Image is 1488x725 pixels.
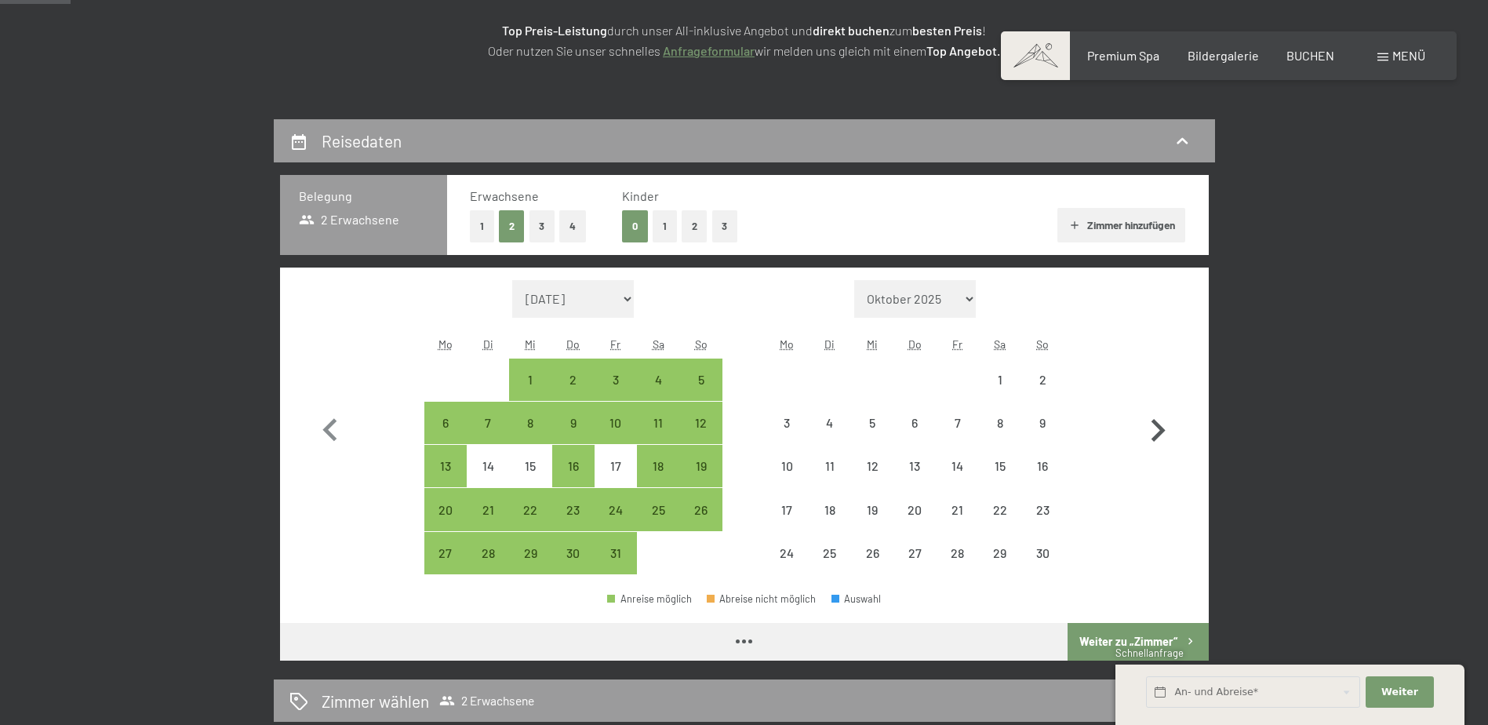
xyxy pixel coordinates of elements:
div: Anreise möglich [552,532,595,574]
div: 4 [638,373,678,413]
div: 3 [596,373,635,413]
div: 7 [468,417,508,456]
button: Zimmer hinzufügen [1057,208,1185,242]
div: 11 [810,460,850,499]
button: 2 [499,210,525,242]
h3: Belegung [299,188,428,205]
div: 14 [937,460,977,499]
div: 9 [554,417,593,456]
div: Tue Nov 04 2025 [809,402,851,444]
div: Thu Nov 27 2025 [893,532,936,574]
abbr: Samstag [994,337,1006,351]
div: Thu Nov 20 2025 [893,488,936,530]
div: Tue Nov 11 2025 [809,445,851,487]
div: Fri Oct 03 2025 [595,359,637,401]
div: 8 [511,417,550,456]
button: 4 [559,210,586,242]
div: Fri Nov 14 2025 [936,445,978,487]
div: Anreise möglich [607,594,692,604]
div: Anreise nicht möglich [979,532,1021,574]
h2: Zimmer wählen [322,690,429,712]
div: 12 [681,417,720,456]
div: 6 [426,417,465,456]
div: Sun Oct 12 2025 [679,402,722,444]
div: 23 [1023,504,1062,543]
div: Mon Oct 06 2025 [424,402,467,444]
button: 1 [653,210,677,242]
div: Sat Oct 04 2025 [637,359,679,401]
div: 26 [853,547,892,586]
div: 10 [596,417,635,456]
div: Anreise nicht möglich [766,532,808,574]
div: Anreise nicht möglich [893,402,936,444]
div: 28 [937,547,977,586]
div: 8 [980,417,1020,456]
div: 5 [681,373,720,413]
div: Thu Nov 13 2025 [893,445,936,487]
h2: Reisedaten [322,131,402,151]
span: Menü [1392,48,1425,63]
div: Sat Oct 11 2025 [637,402,679,444]
div: Anreise nicht möglich [809,488,851,530]
div: Tue Nov 18 2025 [809,488,851,530]
div: Sun Oct 19 2025 [679,445,722,487]
div: 28 [468,547,508,586]
div: Sat Oct 18 2025 [637,445,679,487]
abbr: Mittwoch [525,337,536,351]
div: 1 [511,373,550,413]
div: 29 [511,547,550,586]
div: Anreise nicht möglich [936,488,978,530]
div: 31 [596,547,635,586]
div: Wed Nov 26 2025 [851,532,893,574]
div: Anreise möglich [637,488,679,530]
div: Wed Oct 29 2025 [509,532,551,574]
div: 25 [810,547,850,586]
abbr: Montag [438,337,453,351]
div: Anreise möglich [679,359,722,401]
div: 6 [895,417,934,456]
div: 20 [426,504,465,543]
strong: besten Preis [912,23,982,38]
button: 1 [470,210,494,242]
div: Abreise nicht möglich [707,594,817,604]
abbr: Montag [780,337,794,351]
div: 24 [596,504,635,543]
div: 23 [554,504,593,543]
div: 12 [853,460,892,499]
div: Anreise nicht möglich [936,445,978,487]
div: Anreise nicht möglich [893,488,936,530]
abbr: Dienstag [483,337,493,351]
div: Anreise nicht möglich [851,445,893,487]
div: Anreise nicht möglich [766,402,808,444]
div: Anreise möglich [637,402,679,444]
span: Weiter [1381,685,1418,699]
a: BUCHEN [1286,48,1334,63]
div: Sun Oct 26 2025 [679,488,722,530]
div: 26 [681,504,720,543]
abbr: Donnerstag [566,337,580,351]
div: Sat Nov 01 2025 [979,359,1021,401]
div: Fri Nov 21 2025 [936,488,978,530]
div: Anreise möglich [595,488,637,530]
div: Anreise nicht möglich [979,359,1021,401]
abbr: Freitag [610,337,620,351]
abbr: Dienstag [824,337,835,351]
div: Wed Oct 08 2025 [509,402,551,444]
div: Sat Nov 29 2025 [979,532,1021,574]
span: Premium Spa [1087,48,1159,63]
div: Tue Oct 28 2025 [467,532,509,574]
div: 22 [980,504,1020,543]
div: Anreise nicht möglich [936,402,978,444]
div: Anreise nicht möglich [595,445,637,487]
div: Anreise nicht möglich [766,445,808,487]
div: Mon Nov 17 2025 [766,488,808,530]
div: 9 [1023,417,1062,456]
div: 2 [1023,373,1062,413]
div: 17 [596,460,635,499]
a: Anfrageformular [663,43,755,58]
div: 25 [638,504,678,543]
div: Anreise nicht möglich [851,488,893,530]
abbr: Mittwoch [867,337,878,351]
div: 15 [980,460,1020,499]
